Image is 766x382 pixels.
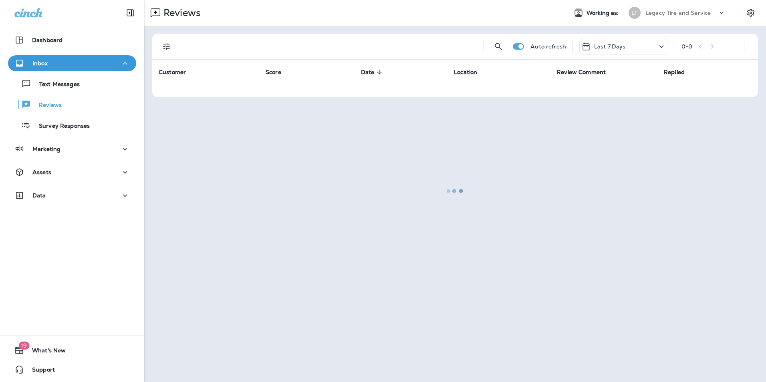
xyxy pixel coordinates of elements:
[8,187,136,203] button: Data
[8,96,136,113] button: Reviews
[32,192,46,199] p: Data
[32,146,60,152] p: Marketing
[8,164,136,180] button: Assets
[31,123,90,130] p: Survey Responses
[8,342,136,358] button: 19What's New
[8,141,136,157] button: Marketing
[24,347,66,357] span: What's New
[32,169,51,175] p: Assets
[8,32,136,48] button: Dashboard
[31,81,80,88] p: Text Messages
[119,5,141,21] button: Collapse Sidebar
[18,342,29,350] span: 19
[8,362,136,378] button: Support
[31,102,62,109] p: Reviews
[32,60,48,66] p: Inbox
[32,37,62,43] p: Dashboard
[24,366,55,376] span: Support
[8,55,136,71] button: Inbox
[8,117,136,134] button: Survey Responses
[8,75,136,92] button: Text Messages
